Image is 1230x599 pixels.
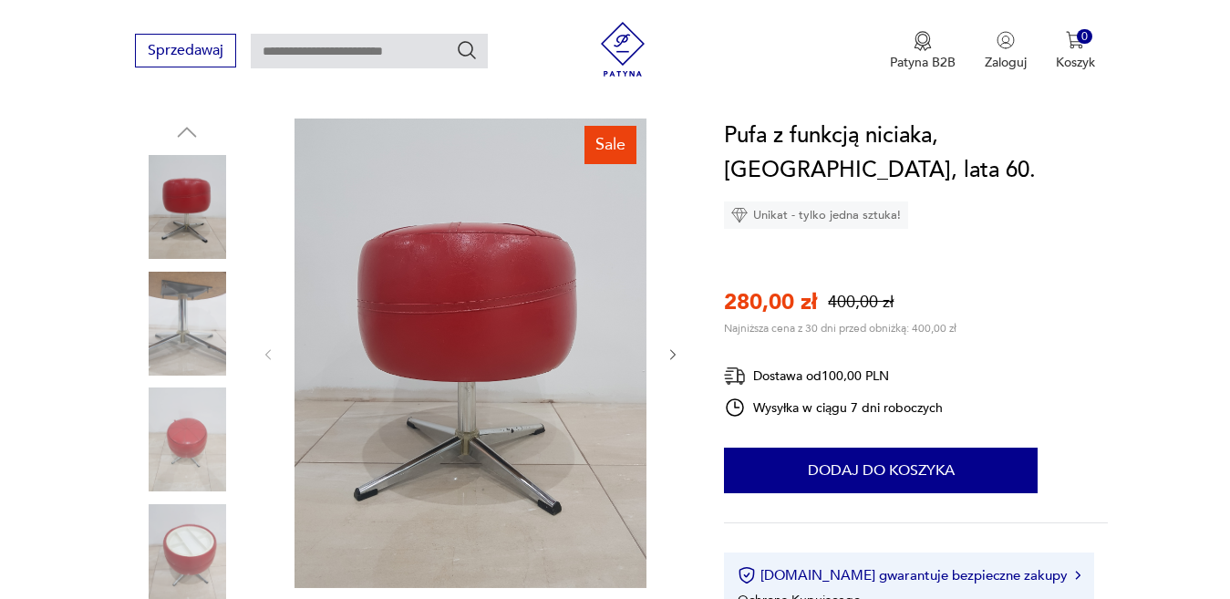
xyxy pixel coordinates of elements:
[914,31,932,51] img: Ikona medalu
[724,448,1038,493] button: Dodaj do koszyka
[1066,31,1084,49] img: Ikona koszyka
[724,365,746,387] img: Ikona dostawy
[135,387,239,491] img: Zdjęcie produktu Pufa z funkcją niciaka, Niemcy, lata 60.
[738,566,1080,584] button: [DOMAIN_NAME] gwarantuje bezpieczne zakupy
[890,31,956,71] a: Ikona medaluPatyna B2B
[1075,571,1080,580] img: Ikona strzałki w prawo
[724,201,908,229] div: Unikat - tylko jedna sztuka!
[731,207,748,223] img: Ikona diamentu
[985,31,1027,71] button: Zaloguj
[724,397,943,418] div: Wysyłka w ciągu 7 dni roboczych
[724,119,1108,188] h1: Pufa z funkcją niciaka, [GEOGRAPHIC_DATA], lata 60.
[985,54,1027,71] p: Zaloguj
[135,272,239,376] img: Zdjęcie produktu Pufa z funkcją niciaka, Niemcy, lata 60.
[135,34,236,67] button: Sprzedawaj
[890,54,956,71] p: Patyna B2B
[295,119,646,588] img: Zdjęcie produktu Pufa z funkcją niciaka, Niemcy, lata 60.
[584,126,636,164] div: Sale
[724,321,956,336] p: Najniższa cena z 30 dni przed obniżką: 400,00 zł
[595,22,650,77] img: Patyna - sklep z meblami i dekoracjami vintage
[724,287,817,317] p: 280,00 zł
[135,155,239,259] img: Zdjęcie produktu Pufa z funkcją niciaka, Niemcy, lata 60.
[1056,54,1095,71] p: Koszyk
[828,291,894,314] p: 400,00 zł
[997,31,1015,49] img: Ikonka użytkownika
[724,365,943,387] div: Dostawa od 100,00 PLN
[1077,29,1092,45] div: 0
[1056,31,1095,71] button: 0Koszyk
[738,566,756,584] img: Ikona certyfikatu
[890,31,956,71] button: Patyna B2B
[456,39,478,61] button: Szukaj
[135,46,236,58] a: Sprzedawaj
